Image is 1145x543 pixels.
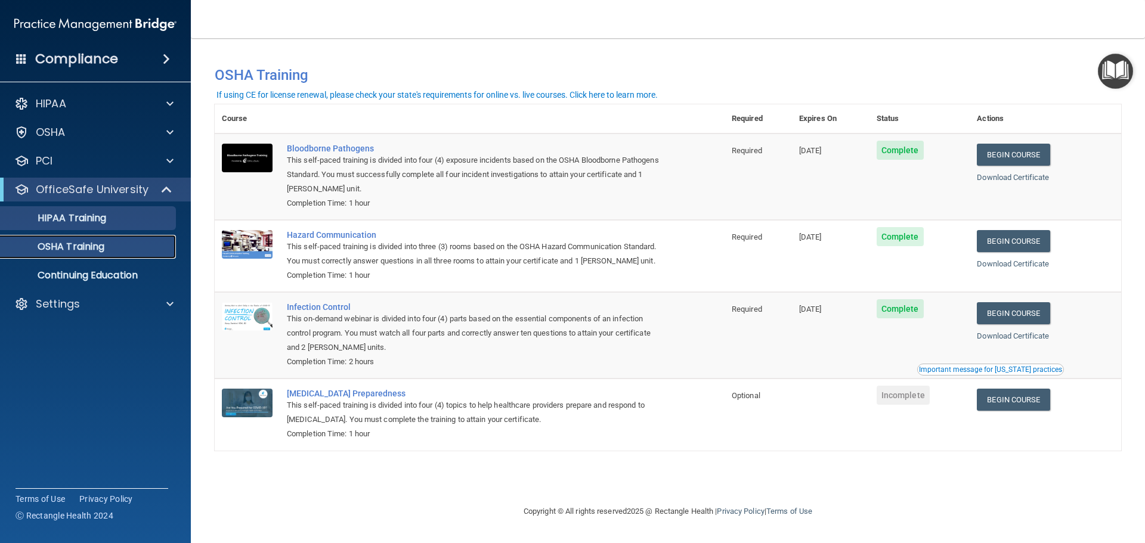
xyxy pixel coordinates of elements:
div: This self-paced training is divided into four (4) exposure incidents based on the OSHA Bloodborne... [287,153,665,196]
span: Incomplete [877,386,930,405]
a: Begin Course [977,389,1050,411]
span: Complete [877,141,924,160]
a: Download Certificate [977,331,1049,340]
a: Terms of Use [766,507,812,516]
div: This on-demand webinar is divided into four (4) parts based on the essential components of an inf... [287,312,665,355]
a: PCI [14,154,174,168]
button: Read this if you are a dental practitioner in the state of CA [917,364,1064,376]
p: PCI [36,154,52,168]
p: HIPAA Training [8,212,106,224]
p: OSHA Training [8,241,104,253]
div: Completion Time: 1 hour [287,196,665,210]
a: Download Certificate [977,259,1049,268]
a: Settings [14,297,174,311]
a: Begin Course [977,144,1050,166]
span: Complete [877,227,924,246]
span: [DATE] [799,232,822,241]
a: Hazard Communication [287,230,665,240]
button: Open Resource Center [1098,54,1133,89]
div: Completion Time: 1 hour [287,268,665,283]
a: Infection Control [287,302,665,312]
div: Copyright © All rights reserved 2025 @ Rectangle Health | | [450,492,886,530]
h4: Compliance [35,51,118,67]
p: Continuing Education [8,269,171,281]
div: This self-paced training is divided into four (4) topics to help healthcare providers prepare and... [287,398,665,427]
span: Required [732,146,762,155]
a: Begin Course [977,302,1050,324]
iframe: Drift Widget Chat Controller [1085,461,1131,506]
th: Expires On [792,104,869,134]
span: Ⓒ Rectangle Health 2024 [16,510,113,522]
p: OSHA [36,125,66,139]
th: Status [869,104,970,134]
span: Complete [877,299,924,318]
a: Terms of Use [16,493,65,505]
div: Important message for [US_STATE] practices [919,366,1062,373]
span: Optional [732,391,760,400]
a: Begin Course [977,230,1050,252]
p: Settings [36,297,80,311]
a: Privacy Policy [717,507,764,516]
p: HIPAA [36,97,66,111]
button: If using CE for license renewal, please check your state's requirements for online vs. live cours... [215,89,660,101]
h4: OSHA Training [215,67,1121,83]
span: [DATE] [799,305,822,314]
a: [MEDICAL_DATA] Preparedness [287,389,665,398]
div: Completion Time: 2 hours [287,355,665,369]
a: OSHA [14,125,174,139]
span: [DATE] [799,146,822,155]
div: Completion Time: 1 hour [287,427,665,441]
a: OfficeSafe University [14,182,173,197]
p: OfficeSafe University [36,182,148,197]
span: Required [732,305,762,314]
a: HIPAA [14,97,174,111]
a: Bloodborne Pathogens [287,144,665,153]
a: Privacy Policy [79,493,133,505]
th: Required [725,104,792,134]
th: Actions [970,104,1121,134]
div: If using CE for license renewal, please check your state's requirements for online vs. live cours... [216,91,658,99]
th: Course [215,104,280,134]
div: This self-paced training is divided into three (3) rooms based on the OSHA Hazard Communication S... [287,240,665,268]
a: Download Certificate [977,173,1049,182]
img: PMB logo [14,13,177,36]
span: Required [732,232,762,241]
